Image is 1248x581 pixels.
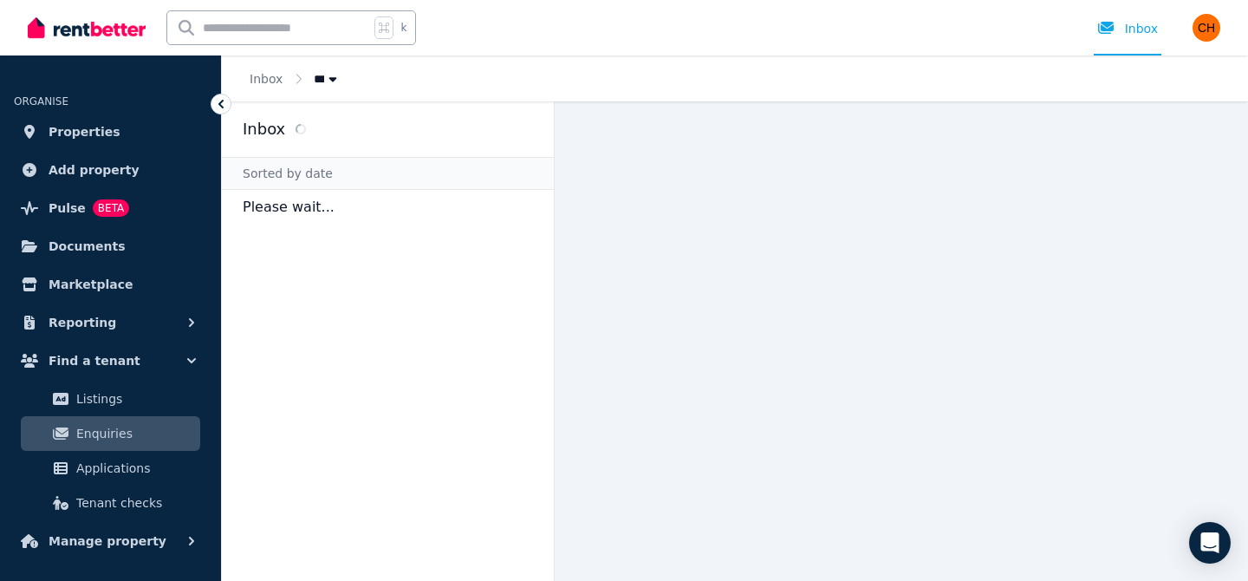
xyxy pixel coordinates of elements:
img: RentBetter [28,15,146,41]
span: Reporting [49,312,116,333]
a: Inbox [250,72,283,86]
span: Documents [49,236,126,257]
span: Properties [49,121,120,142]
button: Reporting [14,305,207,340]
a: Marketplace [14,267,207,302]
span: ORGANISE [14,95,68,108]
a: Applications [21,451,200,486]
img: Carol Hooper [1193,14,1220,42]
span: BETA [93,199,129,217]
span: k [400,21,406,35]
span: Pulse [49,198,86,219]
a: Add property [14,153,207,187]
p: Please wait... [222,190,554,225]
div: Sorted by date [222,157,554,190]
span: Manage property [49,531,166,552]
nav: Breadcrumb [222,55,369,101]
a: Properties [14,114,207,149]
div: Open Intercom Messenger [1189,522,1231,564]
a: Documents [14,229,207,264]
a: PulseBETA [14,191,207,225]
div: Inbox [1097,20,1158,37]
button: Find a tenant [14,343,207,378]
h2: Inbox [243,117,285,141]
span: Find a tenant [49,350,140,371]
span: Marketplace [49,274,133,295]
span: Add property [49,160,140,180]
a: Tenant checks [21,486,200,520]
a: Enquiries [21,416,200,451]
span: Applications [76,458,193,479]
span: Enquiries [76,423,193,444]
button: Manage property [14,524,207,558]
span: Tenant checks [76,493,193,513]
a: Listings [21,382,200,416]
span: Listings [76,388,193,409]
